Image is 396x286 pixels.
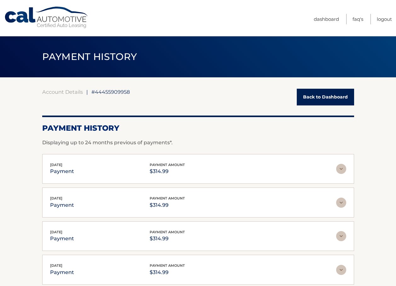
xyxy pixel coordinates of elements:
h2: Payment History [42,123,354,133]
p: $314.99 [150,201,185,210]
a: Logout [377,14,392,24]
span: payment amount [150,230,185,234]
a: FAQ's [353,14,363,24]
img: accordion-rest.svg [336,198,346,208]
span: #44455909958 [91,89,130,95]
img: accordion-rest.svg [336,265,346,275]
p: Displaying up to 24 months previous of payments*. [42,139,354,146]
p: payment [50,201,74,210]
p: payment [50,268,74,277]
p: $314.99 [150,234,185,243]
p: $314.99 [150,167,185,176]
a: Back to Dashboard [297,89,354,105]
p: $314.99 [150,268,185,277]
span: [DATE] [50,196,62,200]
span: PAYMENT HISTORY [42,51,137,63]
a: Cal Automotive [4,6,89,29]
span: | [86,89,88,95]
span: [DATE] [50,163,62,167]
p: payment [50,167,74,176]
span: payment amount [150,163,185,167]
span: payment amount [150,196,185,200]
a: Dashboard [314,14,339,24]
span: [DATE] [50,263,62,268]
span: payment amount [150,263,185,268]
p: payment [50,234,74,243]
span: [DATE] [50,230,62,234]
a: Account Details [42,89,83,95]
img: accordion-rest.svg [336,164,346,174]
img: accordion-rest.svg [336,231,346,241]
